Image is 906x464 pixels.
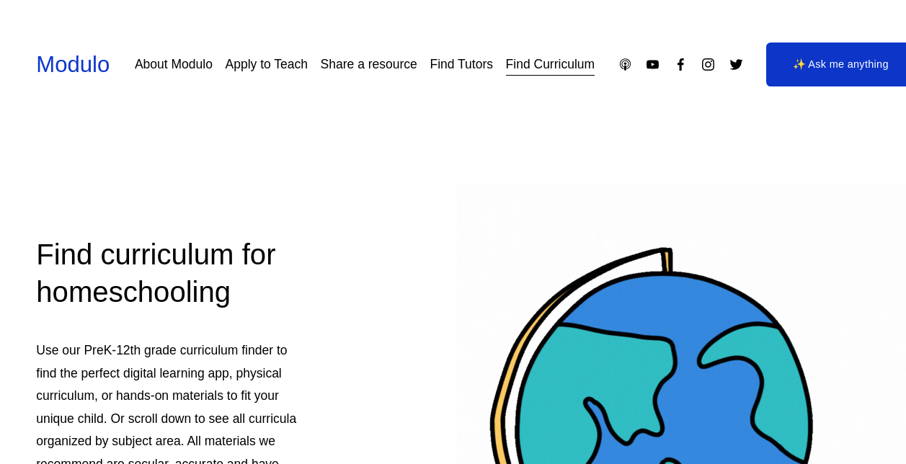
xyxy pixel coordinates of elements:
a: Find Curriculum [506,52,595,77]
a: About Modulo [135,52,213,77]
a: Share a resource [321,52,417,77]
a: YouTube [645,57,660,72]
a: Apple Podcasts [618,57,633,72]
a: Instagram [701,57,716,72]
a: Modulo [36,52,110,77]
a: Twitter [729,57,744,72]
a: Facebook [673,57,688,72]
a: Apply to Teach [226,52,308,77]
a: Find Tutors [430,52,493,77]
h2: Find curriculum for homeschooling [36,236,308,312]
